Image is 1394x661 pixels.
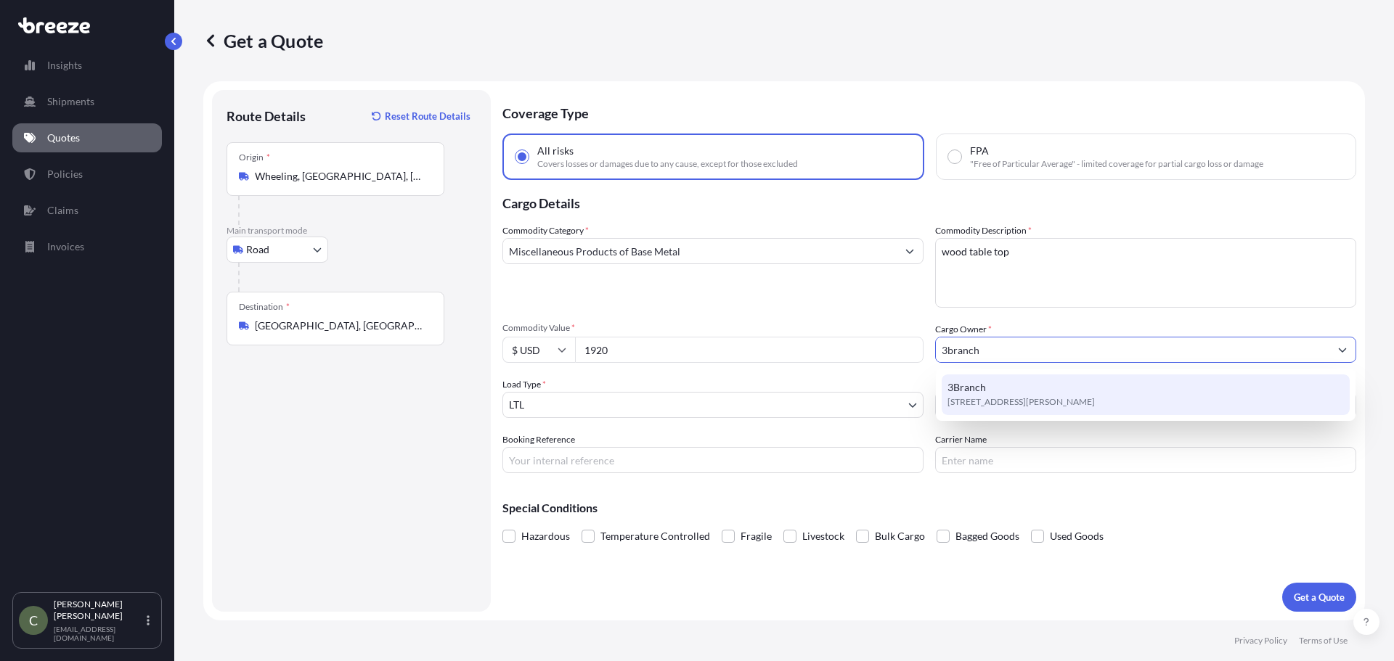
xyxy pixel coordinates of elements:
input: Destination [255,319,426,333]
p: Special Conditions [502,502,1356,514]
input: Full name [936,337,1329,363]
input: Your internal reference [502,447,924,473]
p: Cargo Details [502,180,1356,223]
span: Commodity Value [502,322,924,334]
p: Main transport mode [227,225,476,237]
span: FPA [970,144,989,158]
input: Type amount [575,337,924,363]
p: [EMAIL_ADDRESS][DOMAIN_NAME] [54,625,144,642]
p: Invoices [47,239,84,254]
p: Reset Route Details [385,109,470,123]
p: Route Details [227,107,306,125]
span: Load Type [502,377,546,392]
span: Used Goods [1050,525,1104,547]
p: Get a Quote [203,29,323,52]
span: Fragile [741,525,772,547]
label: Commodity Description [935,223,1032,238]
button: Show suggestions [1329,337,1356,363]
button: Select transport [227,237,328,263]
span: LTL [509,398,524,412]
p: Privacy Policy [1234,635,1287,646]
button: Show suggestions [897,238,923,264]
input: Origin [255,169,426,184]
p: Get a Quote [1294,590,1345,604]
label: Carrier Name [935,432,987,447]
p: Claims [47,203,78,218]
div: Suggestions [942,374,1350,415]
p: Terms of Use [1299,635,1348,646]
span: Hazardous [521,525,570,547]
span: Livestock [802,525,844,547]
span: Bagged Goods [955,525,1019,547]
div: Destination [239,301,290,313]
span: [STREET_ADDRESS][PERSON_NAME] [947,395,1095,409]
span: All risks [537,144,574,158]
input: Enter name [935,447,1356,473]
span: "Free of Particular Average" - limited coverage for partial cargo loss or damage [970,158,1263,170]
span: Covers losses or damages due to any cause, except for those excluded [537,158,798,170]
span: Bulk Cargo [875,525,925,547]
span: Freight Cost [935,377,1356,389]
div: Origin [239,152,270,163]
p: Insights [47,58,82,73]
label: Cargo Owner [935,322,992,337]
span: 3Branch [947,380,986,395]
span: Temperature Controlled [600,525,710,547]
p: [PERSON_NAME] [PERSON_NAME] [54,599,144,622]
p: Policies [47,167,83,181]
input: Select a commodity type [503,238,897,264]
label: Commodity Category [502,223,589,238]
span: C [29,613,38,628]
p: Quotes [47,131,80,145]
label: Booking Reference [502,432,575,447]
p: Shipments [47,94,94,109]
p: Coverage Type [502,90,1356,134]
span: Road [246,242,269,257]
